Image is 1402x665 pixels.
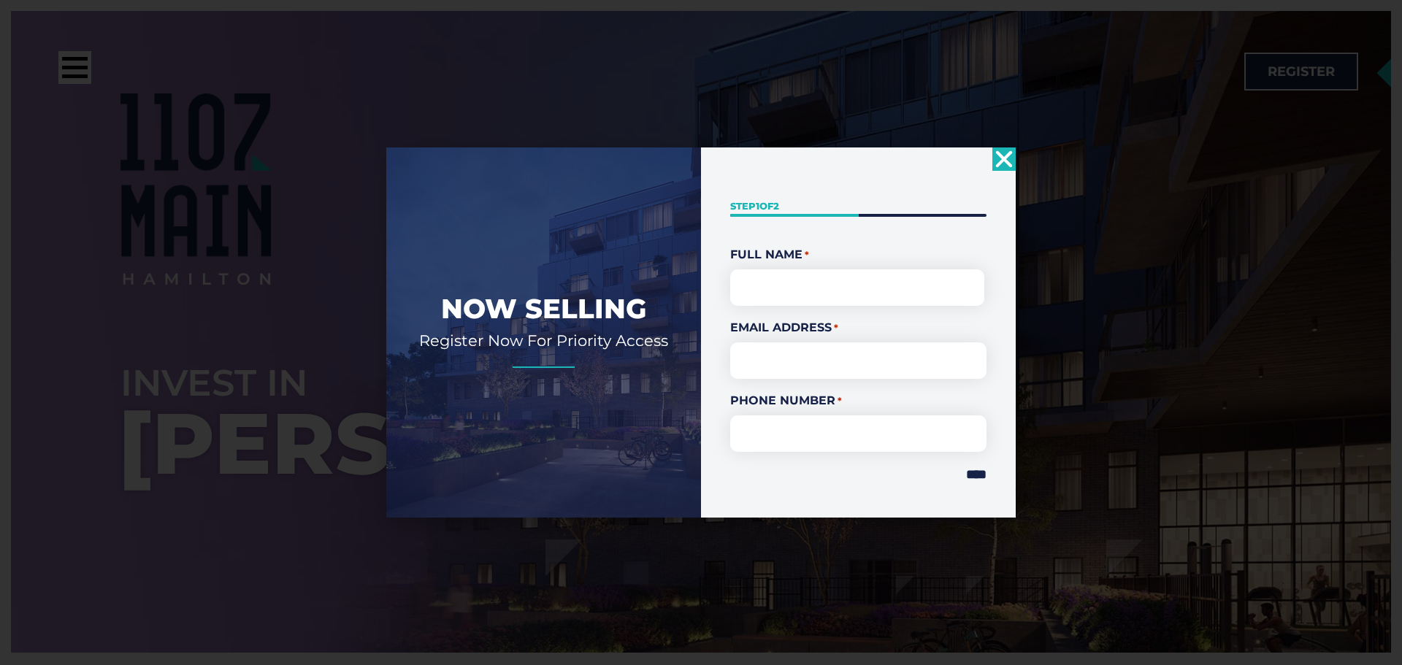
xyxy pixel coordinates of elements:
span: 1 [756,200,759,212]
h2: Now Selling [408,291,679,326]
label: Email Address [730,319,987,337]
label: Phone Number [730,392,987,410]
a: Close [992,147,1016,171]
legend: Full Name [730,246,987,264]
span: 2 [773,200,779,212]
p: Step of [730,199,987,213]
h2: Register Now For Priority Access [408,331,679,350]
